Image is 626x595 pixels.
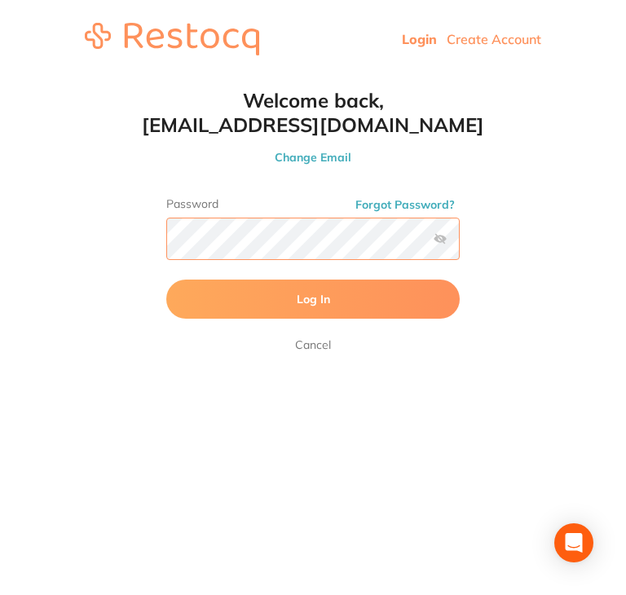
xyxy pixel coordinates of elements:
div: Open Intercom Messenger [554,523,593,562]
img: restocq_logo.svg [85,23,259,55]
h1: Welcome back, [EMAIL_ADDRESS][DOMAIN_NAME] [134,88,492,137]
a: Create Account [447,31,541,47]
span: Log In [297,292,330,306]
a: Login [402,31,437,47]
a: Cancel [292,335,334,355]
button: Change Email [134,150,492,165]
button: Log In [166,280,460,319]
button: Forgot Password? [350,197,460,212]
label: Password [166,197,460,211]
